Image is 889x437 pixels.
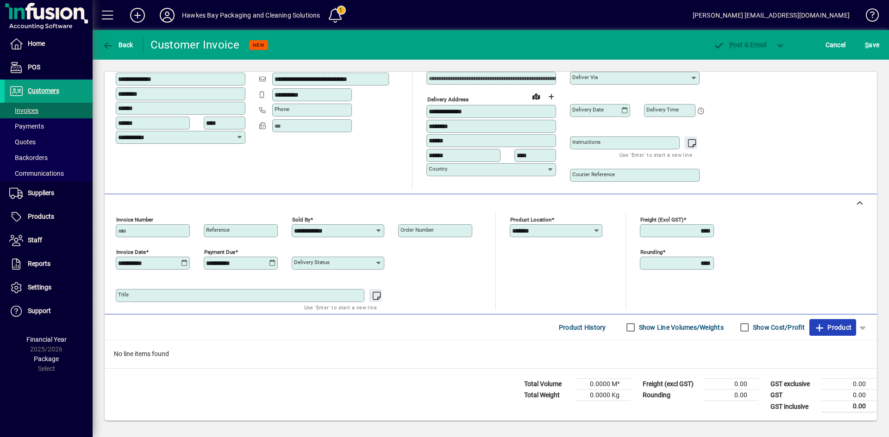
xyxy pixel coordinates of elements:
td: Total Volume [520,379,575,390]
span: Home [28,40,45,47]
mat-label: Sold by [292,216,310,223]
button: Choose address [544,89,558,104]
mat-hint: Use 'Enter' to start a new line [304,302,377,313]
span: P [729,41,733,49]
span: Financial Year [26,336,67,343]
div: Customer Invoice [150,37,240,52]
a: Quotes [5,134,93,150]
a: Payments [5,118,93,134]
button: Product [809,319,856,336]
td: Freight (excl GST) [638,379,703,390]
span: Staff [28,236,42,244]
mat-label: Invoice number [116,216,153,223]
mat-label: Freight (excl GST) [640,216,683,223]
button: Cancel [823,37,848,53]
td: GST exclusive [766,379,821,390]
a: Knowledge Base [859,2,877,32]
label: Show Cost/Profit [751,323,805,332]
a: Support [5,300,93,323]
button: Profile [152,7,182,24]
a: Invoices [5,103,93,118]
span: S [865,41,869,49]
td: Total Weight [520,390,575,401]
a: Staff [5,229,93,252]
label: Show Line Volumes/Weights [637,323,724,332]
mat-label: Payment due [204,249,235,255]
span: Reports [28,260,50,267]
button: Post & Email [708,37,771,53]
app-page-header-button: Back [93,37,144,53]
a: Reports [5,252,93,276]
td: GST [766,390,821,401]
mat-label: Deliver via [572,74,598,80]
td: 0.00 [703,390,758,401]
mat-label: Delivery date [572,106,604,113]
span: Suppliers [28,189,54,197]
span: Cancel [826,37,846,52]
button: Add [123,7,152,24]
mat-label: Phone [275,106,289,112]
span: Customers [28,87,59,94]
mat-label: Invoice date [116,249,146,255]
td: 0.0000 Kg [575,390,631,401]
td: GST inclusive [766,401,821,412]
mat-hint: Use 'Enter' to start a new line [620,149,692,160]
mat-label: Product location [510,216,551,223]
mat-label: Country [429,166,447,172]
mat-label: Courier Reference [572,171,615,178]
a: Suppliers [5,182,93,205]
td: 0.00 [703,379,758,390]
td: Rounding [638,390,703,401]
div: [PERSON_NAME] [EMAIL_ADDRESS][DOMAIN_NAME] [693,8,850,23]
span: Settings [28,283,51,291]
mat-label: Order number [401,227,434,233]
span: Payments [9,123,44,130]
span: ave [865,37,879,52]
mat-label: Reference [206,227,230,233]
td: 0.0000 M³ [575,379,631,390]
a: Settings [5,276,93,299]
a: View on map [529,89,544,104]
span: Quotes [9,138,36,146]
td: 0.00 [821,379,877,390]
mat-label: Instructions [572,139,601,145]
span: Invoices [9,107,38,114]
span: Product [814,320,851,335]
span: Back [102,41,133,49]
span: Communications [9,170,64,177]
span: Backorders [9,154,48,161]
div: Hawkes Bay Packaging and Cleaning Solutions [182,8,320,23]
button: Save [863,37,882,53]
a: Backorders [5,150,93,166]
mat-label: Rounding [640,249,663,255]
td: 0.00 [821,401,877,412]
a: Communications [5,166,93,181]
mat-label: Delivery time [646,106,679,113]
td: 0.00 [821,390,877,401]
mat-label: Title [118,291,129,298]
a: POS [5,56,93,79]
button: Product History [555,319,610,336]
button: Copy to Delivery address [233,57,248,72]
span: Package [34,355,59,363]
div: No line items found [105,340,877,368]
mat-label: Delivery status [294,259,330,265]
a: Products [5,205,93,228]
span: Products [28,213,54,220]
a: Home [5,32,93,55]
span: NEW [253,42,264,48]
span: Product History [559,320,606,335]
span: Support [28,307,51,314]
span: POS [28,63,40,71]
button: Back [100,37,136,53]
span: ost & Email [713,41,767,49]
